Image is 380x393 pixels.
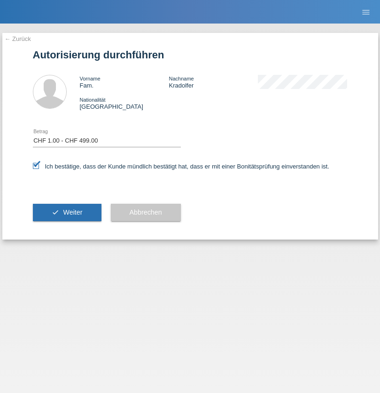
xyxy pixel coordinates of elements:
[169,76,194,81] span: Nachname
[169,75,258,89] div: Kradolfer
[80,76,101,81] span: Vorname
[52,209,59,216] i: check
[63,209,82,216] span: Weiter
[33,49,348,61] h1: Autorisierung durchführen
[80,97,106,103] span: Nationalität
[80,75,169,89] div: Fam.
[80,96,169,110] div: [GEOGRAPHIC_DATA]
[5,35,31,42] a: ← Zurück
[130,209,162,216] span: Abbrechen
[111,204,181,222] button: Abbrechen
[33,163,330,170] label: Ich bestätige, dass der Kunde mündlich bestätigt hat, dass er mit einer Bonitätsprüfung einversta...
[357,9,375,15] a: menu
[33,204,101,222] button: check Weiter
[361,8,371,17] i: menu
